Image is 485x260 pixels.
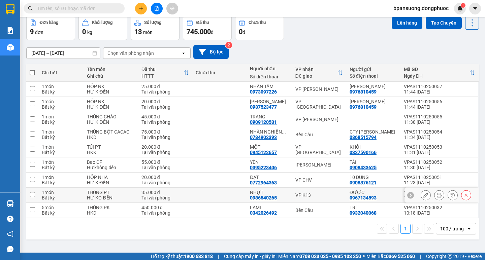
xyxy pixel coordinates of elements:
div: 0909120531 [250,119,277,125]
div: 0908876121 [350,180,377,185]
div: Người gửi [350,67,397,72]
button: Đơn hàng9đơn [26,16,75,40]
div: VP K13 [295,192,343,198]
div: Tại văn phòng [141,119,189,125]
span: Miền Bắc [366,253,415,260]
div: Bất kỳ [42,150,80,155]
button: aim [166,3,178,14]
sup: 1 [461,3,465,8]
img: solution-icon [7,27,14,34]
div: HTTT [141,73,184,79]
span: file-add [154,6,159,11]
th: Toggle SortBy [138,64,192,82]
span: bpansuong.dongphuoc [388,4,454,12]
div: PHÚC HÂN [350,84,397,89]
div: 11:44 [DATE] [404,104,475,110]
span: 13 [134,28,142,36]
button: caret-down [469,3,481,14]
div: ĐẠT [250,175,288,180]
div: VP [PERSON_NAME] [295,86,343,92]
div: Tại văn phòng [141,180,189,185]
div: 450.000 đ [141,205,189,210]
div: Tại văn phòng [141,165,189,170]
div: Ngày ĐH [404,73,470,79]
div: THÙNG PK [87,205,134,210]
div: VPAS1110250050 [404,190,475,195]
div: 0932040068 [350,210,377,216]
div: 0976810459 [350,104,377,110]
span: plus [139,6,143,11]
th: Toggle SortBy [292,64,346,82]
span: kg [87,30,92,35]
div: NHÀN NGHIỆN CF [250,129,288,135]
div: 0772964363 [250,180,277,185]
div: 0395223406 [250,165,277,170]
div: HƯ K ĐỀN [87,104,134,110]
span: đơn [35,30,43,35]
div: VP [GEOGRAPHIC_DATA] [295,144,343,155]
div: HỘP NK [87,84,134,89]
div: HKD [87,210,134,216]
span: message [7,246,13,252]
div: 55.000 đ [141,159,189,165]
div: MỘT [250,144,288,150]
button: Khối lượng0kg [78,16,127,40]
span: Cung cấp máy in - giấy in: [224,253,277,260]
div: Tại văn phòng [141,210,189,216]
div: 1 món [42,84,80,89]
div: Bất kỳ [42,210,80,216]
div: Đã thu [196,20,209,25]
span: question-circle [7,216,13,222]
button: Số lượng13món [131,16,180,40]
div: Tại văn phòng [141,150,189,155]
div: 1 món [42,190,80,195]
div: HKK [87,150,134,155]
div: VP [PERSON_NAME] [295,117,343,122]
input: Select a date range. [27,48,100,59]
div: HƯ K ĐỀN [87,119,134,125]
div: HƯ K ĐỀN [87,180,134,185]
span: search [28,6,33,11]
span: đ [211,30,214,35]
div: TÀI [350,159,397,165]
div: Số điện thoại [350,73,397,79]
div: Chưa thu [196,70,243,75]
span: copyright [448,254,452,259]
sup: 2 [225,42,232,48]
input: Tìm tên, số ĐT hoặc mã đơn [37,5,117,12]
div: THÙNG CHÁO [87,114,134,119]
div: 20.000 đ [141,175,189,180]
div: 0868515794 [350,135,377,140]
svg: open [181,50,186,56]
div: YẾN [250,159,288,165]
button: 1 [400,224,411,234]
div: LAMI [250,205,288,210]
div: 11:23 [DATE] [404,180,475,185]
div: 11:38 [DATE] [404,119,475,125]
span: aim [170,6,174,11]
div: Ghi chú [87,73,134,79]
span: 9 [30,28,34,36]
div: ĐƯỢC [350,190,397,195]
div: PHÚC HÂN [350,99,397,104]
div: 35.000 đ [141,190,189,195]
div: HỘP NHA [87,175,134,180]
div: 0976810459 [350,89,377,95]
div: 10:18 [DATE] [404,210,475,216]
div: VPAS1110250054 [404,129,475,135]
div: 0967134593 [350,195,377,200]
div: Hư không đền [87,165,134,170]
div: HƯ KO ĐỀN [87,195,134,200]
div: VPAS1110250032 [404,205,475,210]
div: ĐC giao [295,73,337,79]
div: 5 món [42,205,80,210]
div: Bất kỳ [42,89,80,95]
div: 0945122657 [250,150,277,155]
div: Đơn hàng [40,20,58,25]
div: 20.000 đ [141,144,189,150]
div: 0327590166 [350,150,377,155]
div: 1 món [42,144,80,150]
span: Miền Nam [278,253,361,260]
span: 0 [239,28,243,36]
div: 11:20 [DATE] [404,195,475,200]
